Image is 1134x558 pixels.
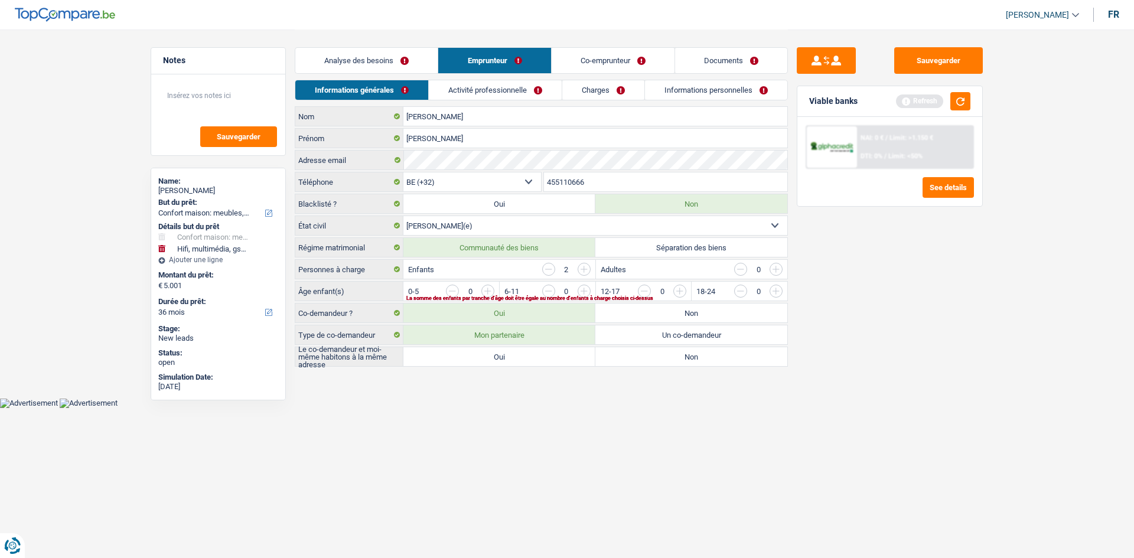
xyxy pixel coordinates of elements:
div: Stage: [158,324,278,334]
button: Sauvegarder [894,47,983,74]
label: Oui [403,347,595,366]
div: fr [1108,9,1119,20]
div: Name: [158,177,278,186]
div: Viable banks [809,96,858,106]
label: Oui [403,194,595,213]
a: Analyse des besoins [295,48,438,73]
label: Oui [403,304,595,322]
a: Informations personnelles [645,80,787,100]
img: TopCompare Logo [15,8,115,22]
label: Blacklisté ? [295,194,403,213]
img: Advertisement [60,399,118,408]
label: But du prêt: [158,198,276,207]
label: Non [595,304,787,322]
label: 0-5 [408,288,419,295]
label: Le co-demandeur et moi-même habitons à la même adresse [295,347,403,366]
a: Charges [562,80,644,100]
div: Simulation Date: [158,373,278,382]
label: Un co-demandeur [595,325,787,344]
div: La somme des enfants par tranche d'âge doit être égale au nombre d'enfants à charge choisis ci-de... [406,296,748,301]
span: / [884,152,887,160]
a: Emprunteur [438,48,550,73]
div: 0 [465,288,475,295]
span: [PERSON_NAME] [1006,10,1069,20]
label: Âge enfant(s) [295,282,403,301]
span: NAI: 0 € [861,134,884,142]
div: 2 [561,266,572,273]
label: Montant du prêt: [158,270,276,280]
label: Non [595,347,787,366]
a: Informations générales [295,80,428,100]
div: New leads [158,334,278,343]
label: Adresse email [295,151,403,169]
label: Séparation des biens [595,238,787,257]
label: Non [595,194,787,213]
a: Co-emprunteur [552,48,674,73]
div: Status: [158,348,278,358]
a: [PERSON_NAME] [996,5,1079,25]
h5: Notes [163,56,273,66]
span: Limit: >1.150 € [889,134,933,142]
input: 401020304 [544,172,788,191]
a: Documents [675,48,787,73]
div: [PERSON_NAME] [158,186,278,195]
button: Sauvegarder [200,126,277,147]
span: € [158,281,162,291]
label: Mon partenaire [403,325,595,344]
label: Téléphone [295,172,403,191]
label: Enfants [408,266,434,273]
label: Communauté des biens [403,238,595,257]
button: See details [923,177,974,198]
label: Nom [295,107,403,126]
img: AlphaCredit [810,141,853,154]
label: Durée du prêt: [158,297,276,306]
div: Ajouter une ligne [158,256,278,264]
div: open [158,358,278,367]
label: Adultes [601,266,626,273]
div: 0 [753,266,764,273]
label: Type de co-demandeur [295,325,403,344]
div: Refresh [896,94,943,107]
span: / [885,134,888,142]
a: Activité professionnelle [429,80,562,100]
span: Sauvegarder [217,133,260,141]
span: DTI: 0% [861,152,882,160]
div: Détails but du prêt [158,222,278,231]
label: Co-demandeur ? [295,304,403,322]
div: [DATE] [158,382,278,391]
label: Personnes à charge [295,260,403,279]
label: Prénom [295,129,403,148]
span: Limit: <50% [888,152,923,160]
label: Régime matrimonial [295,238,403,257]
label: État civil [295,216,403,235]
